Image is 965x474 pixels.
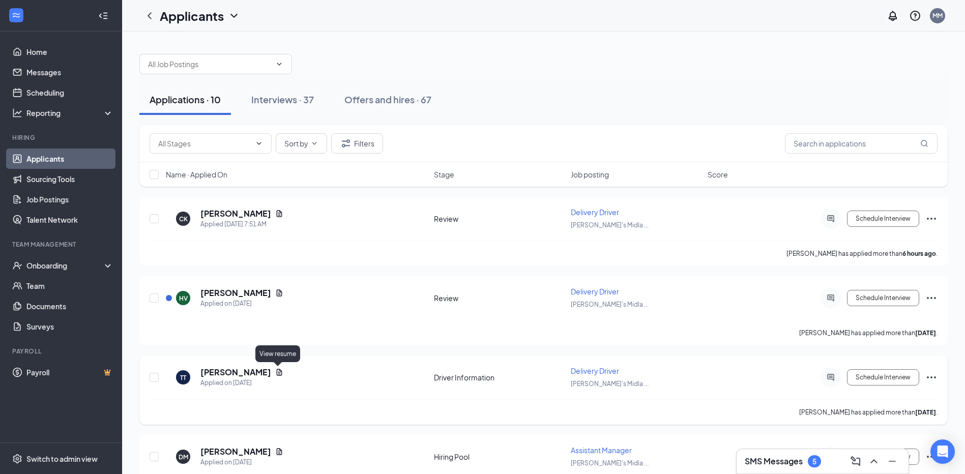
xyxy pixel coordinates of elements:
svg: Settings [12,454,22,464]
svg: ActiveChat [825,373,837,381]
span: Sort by [284,140,308,147]
a: Documents [26,296,113,316]
svg: Collapse [98,11,108,21]
span: Assistant Manager [571,446,632,455]
button: Filter Filters [331,133,383,154]
p: [PERSON_NAME] has applied more than . [799,329,938,337]
div: Applied on [DATE] [200,299,283,309]
div: Offers and hires · 67 [344,93,431,106]
a: Surveys [26,316,113,337]
svg: Ellipses [925,451,938,463]
svg: Ellipses [925,213,938,225]
div: Applied on [DATE] [200,378,283,388]
button: ComposeMessage [847,453,864,469]
svg: ChevronLeft [143,10,156,22]
div: TT [180,373,186,382]
span: [PERSON_NAME]'s Midla ... [571,221,649,229]
input: All Stages [158,138,251,149]
svg: ActiveChat [825,294,837,302]
div: Open Intercom Messenger [930,439,955,464]
svg: Document [275,289,283,297]
div: Payroll [12,347,111,355]
button: Schedule Interview [847,290,919,306]
svg: ChevronDown [255,139,263,147]
svg: ChevronDown [228,10,240,22]
p: [PERSON_NAME] has applied more than . [799,408,938,417]
div: Review [434,293,565,303]
span: Delivery Driver [571,287,619,296]
button: ChevronUp [866,453,882,469]
a: Messages [26,62,113,82]
a: Scheduling [26,82,113,103]
div: Applied [DATE] 7:51 AM [200,219,283,229]
b: 6 hours ago [902,250,936,257]
a: Team [26,276,113,296]
div: HV [179,294,188,303]
span: [PERSON_NAME]'s Midla ... [571,380,649,388]
svg: QuestionInfo [909,10,921,22]
h5: [PERSON_NAME] [200,446,271,457]
span: Delivery Driver [571,366,619,375]
p: [PERSON_NAME] has applied more than . [786,249,938,258]
button: Schedule Interview [847,369,919,386]
svg: ComposeMessage [850,455,862,467]
svg: ChevronDown [310,139,318,147]
svg: ChevronUp [868,455,880,467]
span: Delivery Driver [571,208,619,217]
svg: Analysis [12,108,22,118]
span: [PERSON_NAME]'s Midla ... [571,301,649,308]
a: Job Postings [26,189,113,210]
div: Interviews · 37 [251,93,314,106]
div: DM [179,453,188,461]
h1: Applicants [160,7,224,24]
svg: Document [275,368,283,376]
svg: UserCheck [12,260,22,271]
h5: [PERSON_NAME] [200,287,271,299]
div: Onboarding [26,260,105,271]
svg: Notifications [887,10,899,22]
button: Sort byChevronDown [276,133,327,154]
svg: ActiveChat [825,215,837,223]
a: Home [26,42,113,62]
svg: Minimize [886,455,898,467]
span: Job posting [571,169,609,180]
svg: ChevronDown [275,60,283,68]
div: Team Management [12,240,111,249]
a: PayrollCrown [26,362,113,382]
div: CK [179,215,188,223]
span: Stage [434,169,454,180]
svg: MagnifyingGlass [920,139,928,147]
span: Name · Applied On [166,169,227,180]
h5: [PERSON_NAME] [200,367,271,378]
div: Applied on [DATE] [200,457,283,467]
svg: Filter [340,137,352,150]
input: Search in applications [785,133,938,154]
span: Score [708,169,728,180]
div: Hiring Pool [434,452,565,462]
svg: Ellipses [925,371,938,383]
h3: SMS Messages [745,456,803,467]
span: [PERSON_NAME]'s Midla ... [571,459,649,467]
svg: Document [275,448,283,456]
a: Talent Network [26,210,113,230]
button: Minimize [884,453,900,469]
div: Switch to admin view [26,454,98,464]
h5: [PERSON_NAME] [200,208,271,219]
div: Review [434,214,565,224]
div: Driver Information [434,372,565,382]
div: Hiring [12,133,111,142]
div: View resume [255,345,300,362]
b: [DATE] [915,329,936,337]
a: Sourcing Tools [26,169,113,189]
div: MM [932,11,943,20]
div: Applications · 10 [150,93,221,106]
svg: Document [275,210,283,218]
svg: Ellipses [925,292,938,304]
div: Reporting [26,108,114,118]
b: [DATE] [915,408,936,416]
button: Schedule Interview [847,211,919,227]
div: 5 [812,457,816,466]
input: All Job Postings [148,58,271,70]
a: Applicants [26,149,113,169]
